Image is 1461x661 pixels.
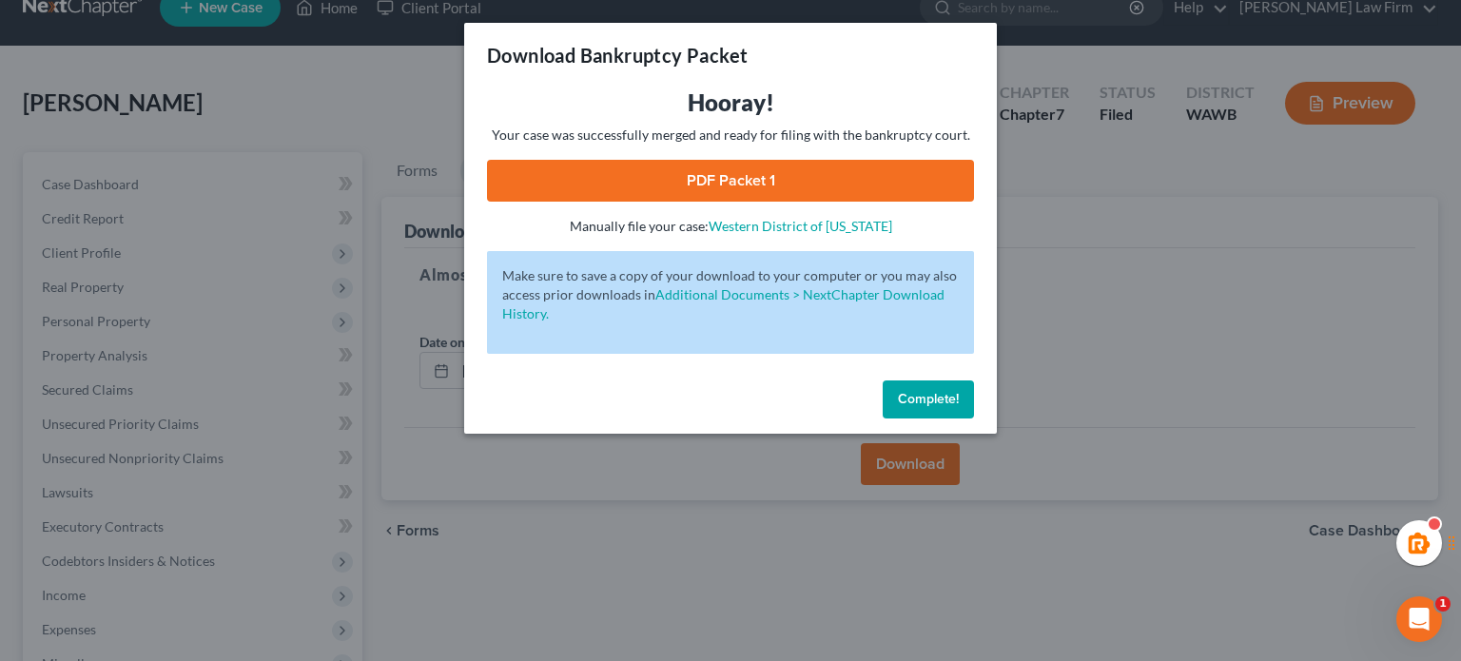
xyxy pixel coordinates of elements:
a: Western District of [US_STATE] [709,218,892,234]
button: Complete! [883,380,974,418]
p: Make sure to save a copy of your download to your computer or you may also access prior downloads in [502,266,959,323]
iframe: Intercom live chat [1396,596,1442,642]
h3: Download Bankruptcy Packet [487,42,748,68]
a: PDF Packet 1 [487,160,974,202]
span: 1 [1435,596,1451,612]
span: Complete! [898,391,959,407]
p: Your case was successfully merged and ready for filing with the bankruptcy court. [487,126,974,145]
a: Additional Documents > NextChapter Download History. [502,286,945,321]
h3: Hooray! [487,87,974,118]
p: Manually file your case: [487,217,974,236]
